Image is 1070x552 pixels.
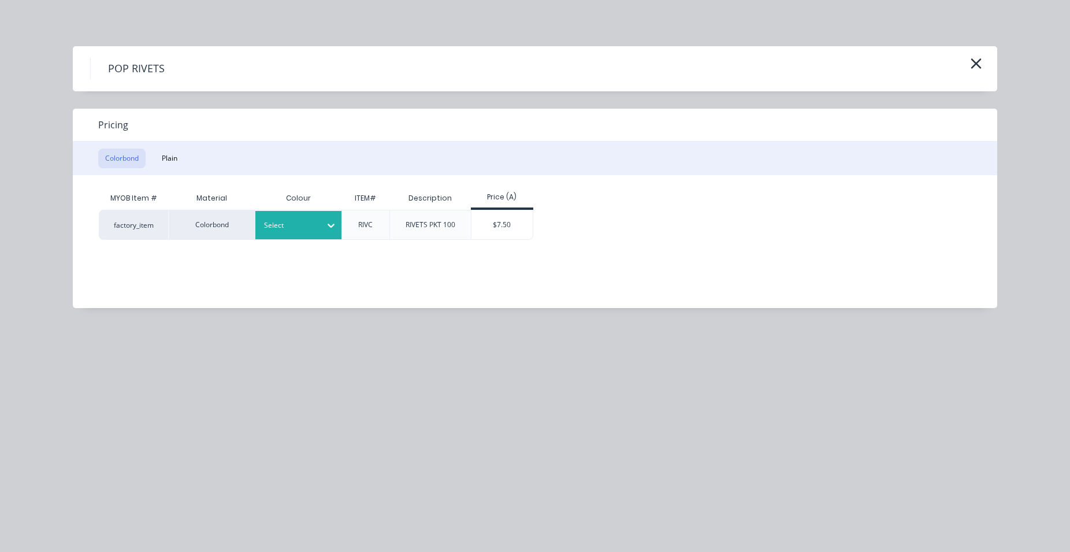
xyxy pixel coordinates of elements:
[155,149,184,168] button: Plain
[406,220,455,230] div: RIVETS PKT 100
[168,210,255,240] div: Colorbond
[345,184,385,213] div: ITEM#
[471,210,533,239] div: $7.50
[358,220,373,230] div: RIVC
[471,192,534,202] div: Price (A)
[99,210,168,240] div: factory_item
[399,184,461,213] div: Description
[90,58,182,80] h4: POP RIVETS
[98,118,128,132] span: Pricing
[168,187,255,210] div: Material
[99,187,168,210] div: MYOB Item #
[255,187,341,210] div: Colour
[98,149,146,168] button: Colorbond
